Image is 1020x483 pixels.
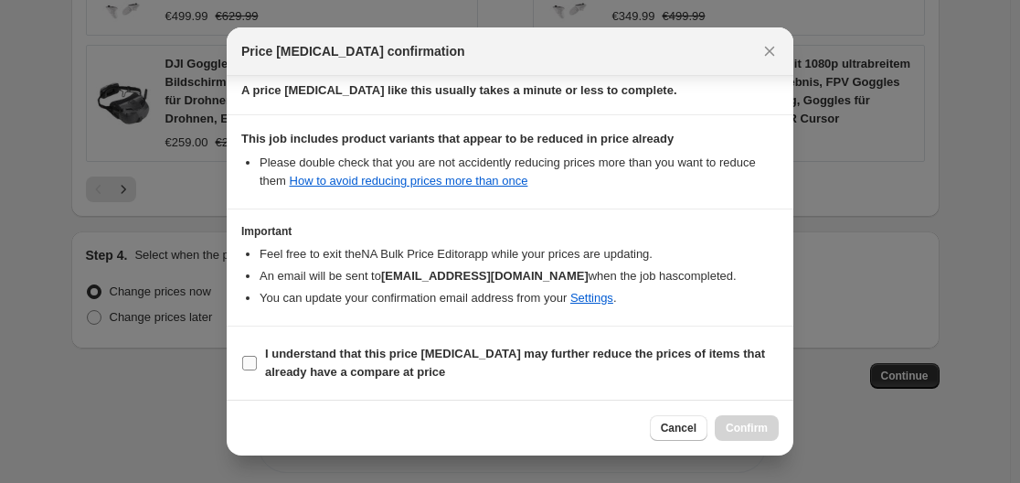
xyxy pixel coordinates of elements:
[241,224,779,239] h3: Important
[650,415,707,441] button: Cancel
[241,132,674,145] b: This job includes product variants that appear to be reduced in price already
[260,289,779,307] li: You can update your confirmation email address from your .
[381,269,589,283] b: [EMAIL_ADDRESS][DOMAIN_NAME]
[265,347,765,379] b: I understand that this price [MEDICAL_DATA] may further reduce the prices of items that already h...
[757,38,782,64] button: Close
[260,245,779,263] li: Feel free to exit the NA Bulk Price Editor app while your prices are updating.
[570,291,613,305] a: Settings
[290,174,528,188] a: How to avoid reducing prices more than once
[241,42,465,60] span: Price [MEDICAL_DATA] confirmation
[260,267,779,285] li: An email will be sent to when the job has completed .
[661,421,696,435] span: Cancel
[241,83,677,97] b: A price [MEDICAL_DATA] like this usually takes a minute or less to complete.
[260,154,779,190] li: Please double check that you are not accidently reducing prices more than you want to reduce them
